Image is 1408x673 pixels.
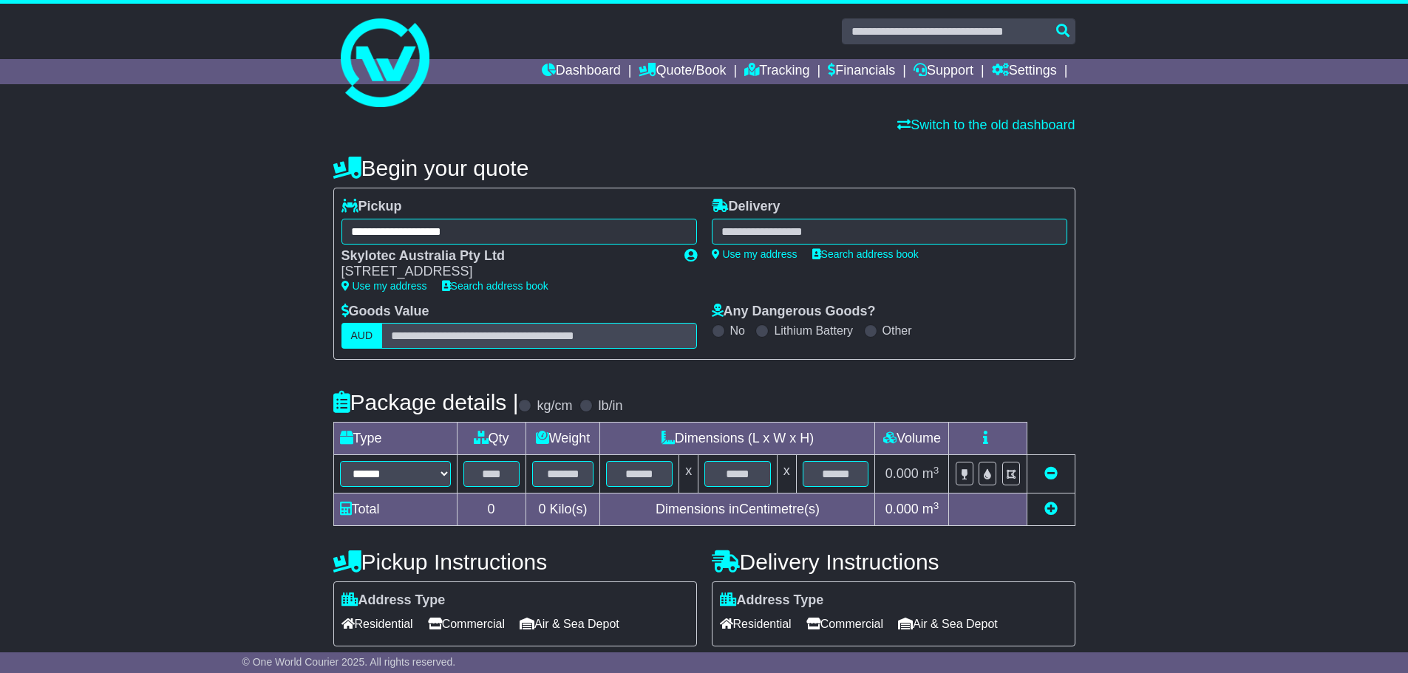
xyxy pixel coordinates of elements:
sup: 3 [933,500,939,511]
span: Residential [720,612,792,635]
label: Address Type [341,592,446,609]
a: Switch to the old dashboard [897,117,1075,132]
a: Search address book [812,248,919,260]
span: Commercial [428,612,505,635]
span: 0 [538,502,545,516]
h4: Begin your quote [333,156,1075,180]
td: Dimensions in Centimetre(s) [600,493,875,526]
h4: Delivery Instructions [712,550,1075,574]
h4: Pickup Instructions [333,550,697,574]
td: 0 [457,493,526,526]
td: Volume [875,423,949,455]
td: x [777,455,796,493]
span: m [922,466,939,481]
label: lb/in [598,398,622,414]
label: Any Dangerous Goods? [712,304,876,320]
label: No [730,324,745,338]
a: Add new item [1044,502,1058,516]
label: AUD [341,323,383,349]
label: Lithium Battery [774,324,853,338]
span: 0.000 [885,466,919,481]
a: Use my address [341,280,427,292]
td: Total [333,493,457,526]
a: Dashboard [542,59,621,84]
a: Use my address [712,248,797,260]
label: Pickup [341,199,402,215]
span: 0.000 [885,502,919,516]
span: © One World Courier 2025. All rights reserved. [242,656,456,668]
a: Settings [992,59,1057,84]
a: Financials [828,59,895,84]
label: Delivery [712,199,780,215]
td: Qty [457,423,526,455]
td: x [679,455,698,493]
span: m [922,502,939,516]
a: Search address book [442,280,548,292]
label: Address Type [720,592,824,609]
h4: Package details | [333,390,519,414]
td: Kilo(s) [526,493,600,526]
td: Dimensions (L x W x H) [600,423,875,455]
a: Tracking [744,59,809,84]
span: Air & Sea Depot [520,612,619,635]
td: Weight [526,423,600,455]
a: Support [914,59,973,84]
span: Air & Sea Depot [898,612,998,635]
span: Commercial [806,612,883,635]
label: Goods Value [341,304,429,320]
td: Type [333,423,457,455]
span: Residential [341,612,413,635]
a: Quote/Book [639,59,726,84]
div: [STREET_ADDRESS] [341,264,670,280]
div: Skylotec Australia Pty Ltd [341,248,670,264]
label: Other [882,324,912,338]
a: Remove this item [1044,466,1058,481]
label: kg/cm [537,398,572,414]
sup: 3 [933,465,939,476]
